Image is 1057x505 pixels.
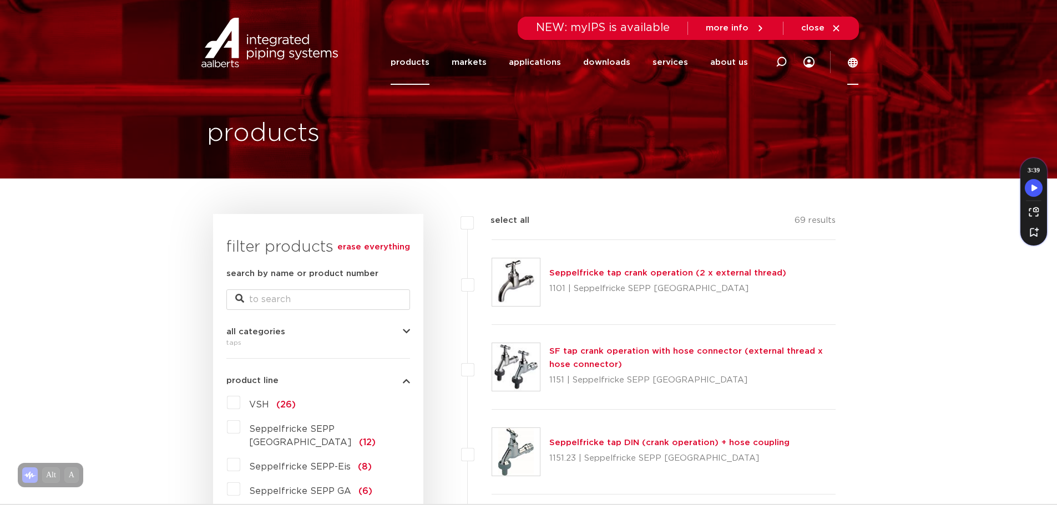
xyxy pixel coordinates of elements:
[226,328,285,336] font: all categories
[801,23,841,33] a: close
[249,487,351,496] font: Seppelfricke SEPP GA
[337,243,410,251] font: erase everything
[492,343,540,391] img: Thumbnail for SF tap crank operation with hose connector (external thread x hose connector)
[492,258,540,306] img: Thumbnail for Seppelfricke tap handle control (2 x male thread)
[337,241,410,254] a: erase everything
[226,339,241,346] font: taps
[549,284,749,293] font: 1101 | Seppelfricke SEPP [GEOGRAPHIC_DATA]
[358,487,372,496] font: (6)
[549,347,823,369] a: SF tap crank operation with hose connector (external thread x hose connector)
[249,400,269,409] font: VSH
[549,454,759,462] font: 1151.23 | Seppelfricke SEPP [GEOGRAPHIC_DATA]
[803,40,815,85] div: my IPS
[509,40,561,85] a: applications
[795,216,836,225] font: 69 results
[226,328,410,336] button: all categories
[391,58,429,67] font: products
[276,400,296,409] font: (26)
[226,269,378,278] font: search by name or product number
[452,40,487,85] a: markets
[710,58,748,67] font: about us
[653,58,688,67] font: services
[536,22,670,33] font: NEW: myIPS is available
[249,425,352,447] font: Seppelfricke SEPP [GEOGRAPHIC_DATA]
[207,120,320,146] font: products
[391,40,429,85] a: products
[509,58,561,67] font: applications
[226,376,279,385] font: product line
[226,376,410,385] button: product line
[549,269,786,277] a: Seppelfricke tap crank operation (2 x external thread)
[226,289,410,309] input: to search
[549,376,747,384] font: 1151 | Seppelfricke SEPP [GEOGRAPHIC_DATA]
[492,428,540,476] img: Thumbnail for Seppelfricke tap DIN (crank operation) + hose coupling
[549,438,790,447] a: Seppelfricke tap DIN (crank operation) + hose coupling
[391,40,748,85] nav: Menu
[249,462,351,471] font: Seppelfricke SEPP-Eis
[801,24,825,32] font: close
[226,239,333,255] font: filter products
[706,24,749,32] font: more info
[359,438,376,447] font: (12)
[358,462,372,471] font: (8)
[583,58,630,67] font: downloads
[452,58,487,67] font: markets
[706,23,765,33] a: more info
[490,216,529,225] font: select all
